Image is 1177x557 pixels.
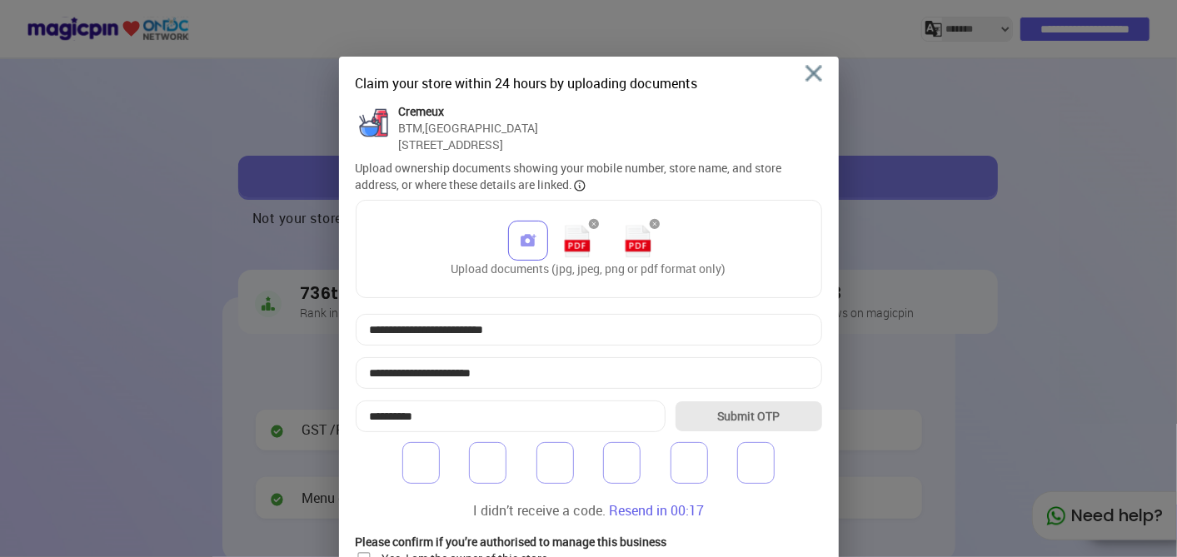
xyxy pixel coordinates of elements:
img: informationCircleBlack.2195f373.svg [573,179,586,192]
img: 8zTxi7IzMsfkYqyYgBgfvSHvmzQA9juT1O3mhMgBDT8p5s20zMZ2JbefE1IEBlkXHwa7wAFxGwdILBLhkAAAAASUVORK5CYII= [805,65,822,82]
div: [STREET_ADDRESS] [399,137,539,153]
div: Please confirm if you’re authorised to manage this business [356,534,822,550]
div: I didn’t receive a code. [473,500,606,520]
div: Claim your store within 24 hours by uploading documents [356,73,822,93]
img: pdfImage.84ad58e3.svg [558,222,596,260]
div: Cremeux [399,103,539,120]
div: Resend in 00:17 [609,500,704,520]
img: cross_icon.7ade555c.svg [648,217,661,231]
div: Upload ownership documents showing your mobile number, store name, and store address, or where th... [356,160,822,193]
div: BTM , [GEOGRAPHIC_DATA] [399,120,539,137]
img: pdfImage.84ad58e3.svg [619,222,656,260]
img: 4Tfm5FcuBdp-fftZ9k5PFQH6tGHzZydxjnTERkVA3M00avNoUdj7QfV_sb3GLrQqZSW6_6f6iyFzqvrDWe8DQyQLj50 [356,103,392,140]
button: Submit OTP [676,401,822,431]
img: addImagePurple.157471a2.svg [519,231,537,250]
div: Upload documents (jpg, jpeg, png or pdf format only) [451,221,726,277]
img: cross_icon.7ade555c.svg [587,217,601,231]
